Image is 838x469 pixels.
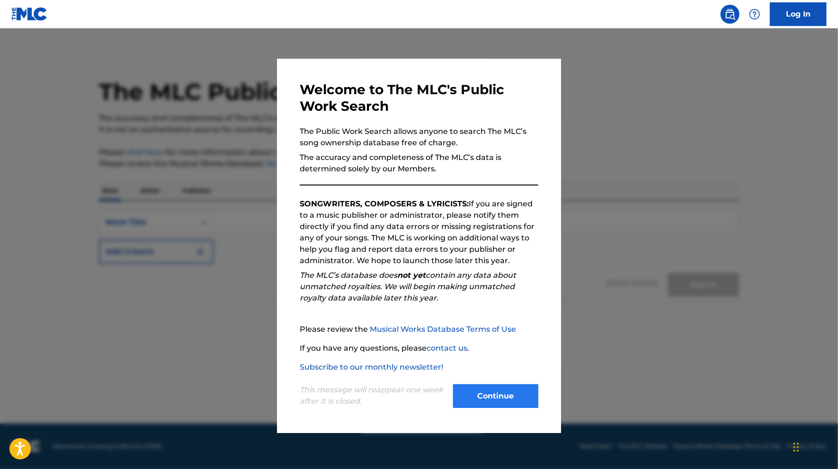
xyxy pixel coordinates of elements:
button: Continue [453,384,538,408]
p: This message will reappear one week after it is closed. [300,384,447,407]
em: The MLC’s database does contain any data about unmatched royalties. We will begin making unmatche... [300,271,516,302]
div: Help [745,5,764,24]
h3: Welcome to The MLC's Public Work Search [300,81,538,115]
p: The accuracy and completeness of The MLC’s data is determined solely by our Members. [300,152,538,175]
p: Please review the [300,324,538,335]
a: contact us [427,344,467,353]
div: Drag [793,433,799,461]
strong: not yet [397,271,426,280]
strong: SONGWRITERS, COMPOSERS & LYRICISTS: [300,199,469,208]
img: help [749,9,760,20]
img: search [724,9,736,20]
p: If you are signed to a music publisher or administrator, please notify them directly if you find ... [300,198,538,266]
a: Subscribe to our monthly newsletter! [300,363,443,372]
iframe: Chat Widget [791,424,838,469]
p: If you have any questions, please . [300,343,538,354]
a: Log In [770,2,827,26]
img: MLC Logo [11,7,48,21]
a: Public Search [721,5,740,24]
a: Musical Works Database Terms of Use [370,325,516,334]
p: The Public Work Search allows anyone to search The MLC’s song ownership database free of charge. [300,126,538,149]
